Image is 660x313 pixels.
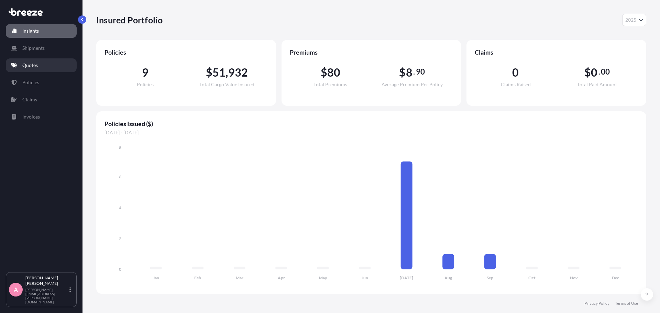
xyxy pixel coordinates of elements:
[153,275,159,280] tspan: Jan
[475,48,638,56] span: Claims
[104,129,638,136] span: [DATE] - [DATE]
[6,93,77,107] a: Claims
[194,275,201,280] tspan: Feb
[528,275,536,280] tspan: Oct
[501,82,531,87] span: Claims Raised
[584,301,609,306] a: Privacy Policy
[512,67,519,78] span: 0
[319,275,327,280] tspan: May
[6,110,77,124] a: Invoices
[119,174,121,179] tspan: 6
[212,67,225,78] span: 51
[622,14,646,26] button: Year Selector
[22,45,45,52] p: Shipments
[612,275,619,280] tspan: Dec
[584,67,591,78] span: $
[321,67,327,78] span: $
[236,275,243,280] tspan: Mar
[119,236,121,241] tspan: 2
[25,288,68,304] p: [PERSON_NAME][EMAIL_ADDRESS][PERSON_NAME][DOMAIN_NAME]
[104,120,638,128] span: Policies Issued ($)
[327,67,340,78] span: 80
[601,69,610,75] span: 00
[382,82,443,87] span: Average Premium Per Policy
[487,275,493,280] tspan: Sep
[206,67,212,78] span: $
[142,67,148,78] span: 9
[278,275,285,280] tspan: Apr
[290,48,453,56] span: Premiums
[14,286,18,293] span: A
[6,58,77,72] a: Quotes
[22,27,39,34] p: Insights
[225,67,228,78] span: ,
[22,113,40,120] p: Invoices
[25,275,68,286] p: [PERSON_NAME] [PERSON_NAME]
[406,67,412,78] span: 8
[615,301,638,306] a: Terms of Use
[119,145,121,150] tspan: 8
[96,14,163,25] p: Insured Portfolio
[625,16,636,23] span: 2025
[591,67,597,78] span: 0
[228,67,248,78] span: 932
[362,275,368,280] tspan: Jun
[6,24,77,38] a: Insights
[137,82,154,87] span: Policies
[6,76,77,89] a: Policies
[22,79,39,86] p: Policies
[444,275,452,280] tspan: Aug
[313,82,347,87] span: Total Premiums
[22,96,37,103] p: Claims
[577,82,617,87] span: Total Paid Amount
[104,48,268,56] span: Policies
[22,62,38,69] p: Quotes
[199,82,254,87] span: Total Cargo Value Insured
[598,69,600,75] span: .
[119,267,121,272] tspan: 0
[119,205,121,210] tspan: 4
[6,41,77,55] a: Shipments
[570,275,578,280] tspan: Nov
[416,69,425,75] span: 90
[400,275,413,280] tspan: [DATE]
[413,69,415,75] span: .
[399,67,406,78] span: $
